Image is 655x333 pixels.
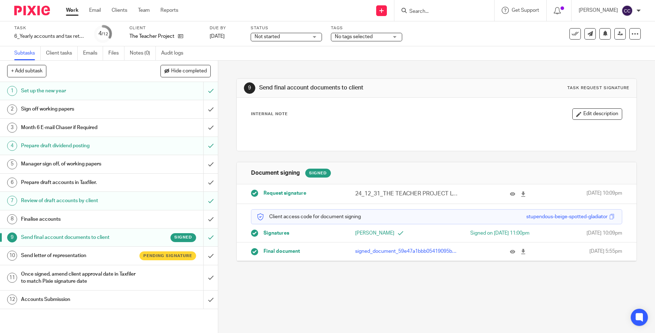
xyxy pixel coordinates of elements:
h1: Manager sign off, of working papers [21,159,138,169]
h1: Send final account documents to client [259,84,452,92]
h1: Send letter of representation [21,250,138,261]
p: The Teacher Project [129,33,174,40]
a: Clients [112,7,127,14]
button: Edit description [572,108,622,120]
p: [PERSON_NAME] [355,230,437,237]
h1: Set up the new year [21,86,138,96]
small: /12 [102,32,108,36]
span: [DATE] 10:09pm [587,230,622,237]
label: Status [251,25,322,31]
div: Signed [305,169,331,178]
div: 9 [244,82,255,94]
p: 24_12_31_THE TEACHER PROJECT LTD - Accounts.pdf [355,190,457,198]
a: Reports [160,7,178,14]
div: 10 [7,251,17,261]
a: Audit logs [161,46,189,60]
h1: Send final account documents to client [21,232,138,243]
div: 9 [7,232,17,242]
div: 6 [7,178,17,188]
h1: Prepare draft dividend posting [21,140,138,151]
span: [DATE] 10:09pm [587,190,622,198]
img: svg%3E [621,5,633,16]
h1: Review of draft accounts by client [21,195,138,206]
label: Tags [331,25,402,31]
label: Task [14,25,86,31]
div: 4 [7,141,17,151]
div: stupendous-beige-spotted-gladiator [526,213,608,220]
p: Client access code for document signing [257,213,361,220]
div: Signed on [DATE] 11:00pm [448,230,529,237]
a: Team [138,7,150,14]
p: signed_document_59e47a1bbb05419095b9c519a0e63981.pdf [355,248,457,255]
input: Search [409,9,473,15]
div: 4 [98,30,108,38]
div: 11 [7,273,17,283]
p: Internal Note [251,111,288,117]
span: Signatures [263,230,289,237]
img: Pixie [14,6,50,15]
p: [PERSON_NAME] [579,7,618,14]
h1: Prepare draft accounts in Taxfiler. [21,177,138,188]
button: + Add subtask [7,65,46,77]
a: Subtasks [14,46,41,60]
span: [DATE] 5:55pm [589,248,622,255]
span: Final document [263,248,300,255]
div: 12 [7,294,17,304]
div: 8 [7,214,17,224]
label: Client [129,25,201,31]
span: No tags selected [335,34,373,39]
div: 7 [7,196,17,206]
span: Signed [174,234,192,240]
label: Due by [210,25,242,31]
span: Hide completed [171,68,207,74]
div: 5 [7,159,17,169]
div: 1 [7,86,17,96]
div: 6_Yearly accounts and tax return [14,33,86,40]
h1: Accounts Submission [21,294,138,305]
a: Files [108,46,124,60]
h1: Sign off working papers [21,104,138,114]
div: 3 [7,123,17,133]
h1: Document signing [251,169,300,177]
a: Email [89,7,101,14]
a: Work [66,7,78,14]
a: Client tasks [46,46,78,60]
h1: Month 6 E-mail Chaser if Required [21,122,138,133]
a: Notes (0) [130,46,156,60]
span: Get Support [512,8,539,13]
span: Pending signature [143,253,192,259]
span: Request signature [263,190,306,197]
h1: Finalise accounts [21,214,138,225]
span: Not started [255,34,280,39]
span: [DATE] [210,34,225,39]
h1: Once signed, amend client approval date in Taxfiler to match Pixie signature date [21,269,138,287]
div: Task request signature [567,85,629,91]
div: 2 [7,104,17,114]
button: Hide completed [160,65,211,77]
a: Emails [83,46,103,60]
